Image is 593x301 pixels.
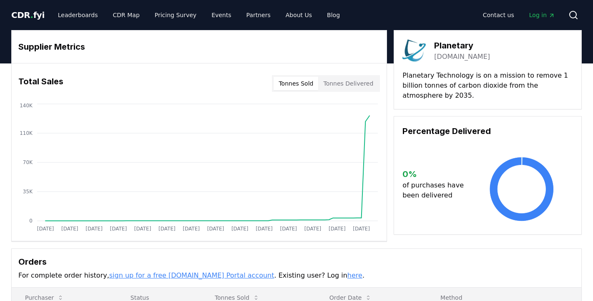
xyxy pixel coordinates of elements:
nav: Main [476,8,562,23]
span: Log in [529,11,555,19]
a: Blog [320,8,347,23]
span: . [30,10,33,20]
h3: Total Sales [18,75,63,92]
tspan: 35K [23,189,33,195]
p: Planetary Technology is on a mission to remove 1 billion tonnes of carbon dioxide from the atmosp... [402,71,573,101]
a: About Us [279,8,319,23]
tspan: [DATE] [304,226,322,232]
a: Contact us [476,8,521,23]
h3: Supplier Metrics [18,40,380,53]
tspan: [DATE] [110,226,127,232]
tspan: [DATE] [134,226,151,232]
h3: Orders [18,255,575,268]
tspan: [DATE] [256,226,273,232]
a: Pricing Survey [148,8,203,23]
h3: Planetary [434,39,490,52]
tspan: [DATE] [61,226,78,232]
img: Planetary-logo [402,39,426,62]
p: For complete order history, . Existing user? Log in . [18,271,575,281]
nav: Main [51,8,347,23]
p: of purchases have been delivered [402,180,470,200]
a: Events [205,8,238,23]
a: [DOMAIN_NAME] [434,52,490,62]
tspan: [DATE] [85,226,103,232]
button: Tonnes Delivered [318,77,378,90]
tspan: [DATE] [280,226,297,232]
span: CDR fyi [11,10,45,20]
tspan: [DATE] [183,226,200,232]
tspan: [DATE] [207,226,224,232]
tspan: 70K [23,159,33,165]
a: Leaderboards [51,8,105,23]
a: Partners [240,8,277,23]
tspan: 110K [20,130,33,136]
a: here [347,271,362,279]
tspan: [DATE] [329,226,346,232]
a: sign up for a free [DOMAIN_NAME] Portal account [109,271,274,279]
tspan: 140K [20,103,33,109]
tspan: [DATE] [353,226,370,232]
h3: 0 % [402,168,470,180]
tspan: 0 [29,218,33,224]
button: Tonnes Sold [274,77,318,90]
h3: Percentage Delivered [402,125,573,137]
tspan: [DATE] [231,226,249,232]
tspan: [DATE] [158,226,176,232]
a: CDR Map [106,8,146,23]
a: Log in [523,8,562,23]
tspan: [DATE] [37,226,54,232]
a: CDR.fyi [11,9,45,21]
